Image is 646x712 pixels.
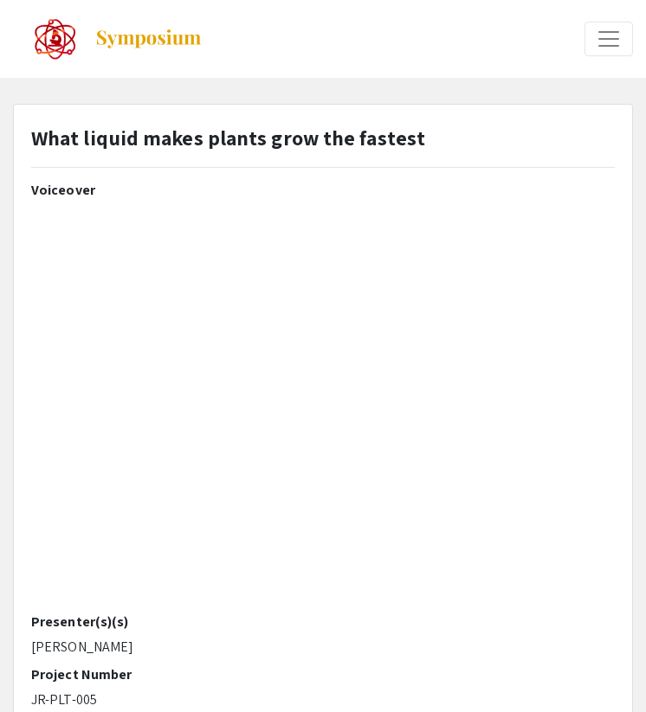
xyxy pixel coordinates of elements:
[94,29,203,49] img: Symposium by ForagerOne
[31,124,425,151] strong: What liquid makes plants grow the fastest
[31,205,615,613] iframe: YouTube video player
[31,637,615,657] p: [PERSON_NAME]
[31,182,615,198] h2: Voiceover
[34,17,77,61] img: The 2022 CoorsTek Denver Metro Regional Science and Engineering Fair
[572,634,633,699] iframe: Chat
[31,690,615,710] p: JR-PLT-005
[585,22,633,56] button: Expand or Collapse Menu
[13,17,203,61] a: The 2022 CoorsTek Denver Metro Regional Science and Engineering Fair
[31,613,615,630] h2: Presenter(s)(s)
[31,666,615,683] h2: Project Number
